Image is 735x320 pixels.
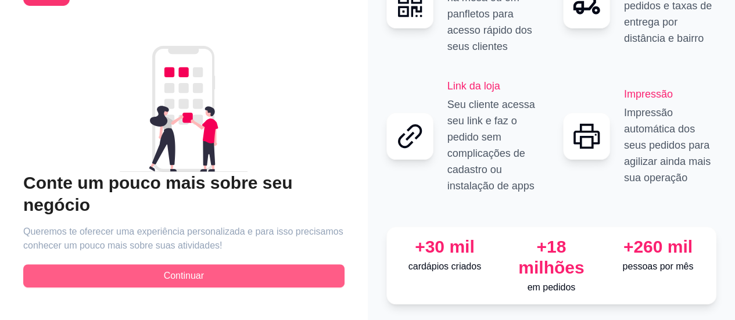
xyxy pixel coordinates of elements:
div: +30 mil [396,236,494,257]
h2: Link da loja [447,78,540,94]
span: Continuar [164,269,204,283]
p: Impressão automática dos seus pedidos para agilizar ainda mais sua operação [624,105,716,186]
p: em pedidos [503,281,600,294]
p: Seu cliente acessa seu link e faz o pedido sem complicações de cadastro ou instalação de apps [447,96,540,194]
h2: Conte um pouco mais sobre seu negócio [23,172,345,216]
div: +260 mil [609,236,707,257]
p: cardápios criados [396,260,494,274]
p: pessoas por mês [609,260,707,274]
h2: Impressão [624,86,716,102]
article: Queremos te oferecer uma experiência personalizada e para isso precisamos conhecer um pouco mais ... [23,225,345,253]
div: +18 milhões [503,236,600,278]
button: Continuar [23,264,345,287]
